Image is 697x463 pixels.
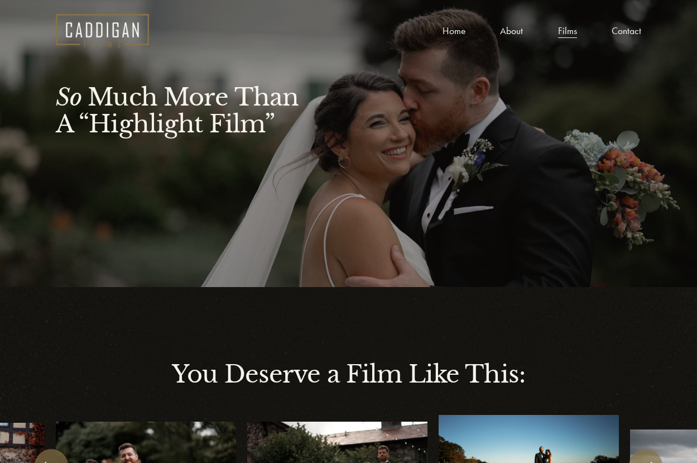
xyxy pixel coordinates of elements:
[500,22,523,39] a: About
[558,22,577,39] a: Films
[612,22,641,39] a: Contact
[56,84,300,138] h2: Much More Than A “Highlight Film”
[56,356,641,392] p: You Deserve a Film Like This:
[56,82,81,112] em: So
[443,22,465,39] a: Home
[56,14,149,47] img: Caddigan Films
